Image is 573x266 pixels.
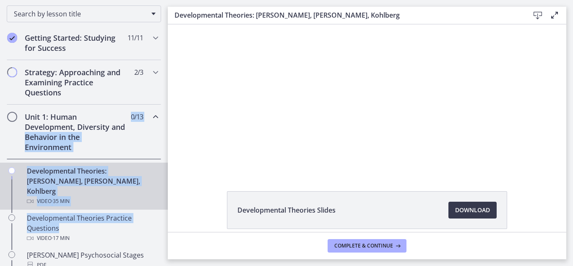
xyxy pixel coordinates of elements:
h2: Getting Started: Studying for Success [25,33,127,53]
span: · 17 min [52,233,70,243]
div: Developmental Theories Practice Questions [27,213,158,243]
div: Video [27,196,158,206]
span: Complete & continue [334,242,393,249]
span: Download [455,205,490,215]
div: Developmental Theories: [PERSON_NAME], [PERSON_NAME], Kohlberg [27,166,158,206]
span: 2 / 3 [134,67,143,77]
h3: Developmental Theories: [PERSON_NAME], [PERSON_NAME], Kohlberg [175,10,516,20]
h2: Unit 1: Human Development, Diversity and Behavior in the Environment [25,112,127,152]
h2: Strategy: Approaching and Examining Practice Questions [25,67,127,97]
div: Search by lesson title [7,5,161,22]
span: 0 / 13 [131,112,143,122]
span: Search by lesson title [14,9,147,18]
iframe: Video Lesson [168,8,566,172]
a: Download [448,202,497,219]
i: Completed [7,33,17,43]
span: · 35 min [52,196,70,206]
span: Developmental Theories Slides [237,205,336,215]
button: Complete & continue [328,239,406,253]
span: 11 / 11 [128,33,143,43]
div: Video [27,233,158,243]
